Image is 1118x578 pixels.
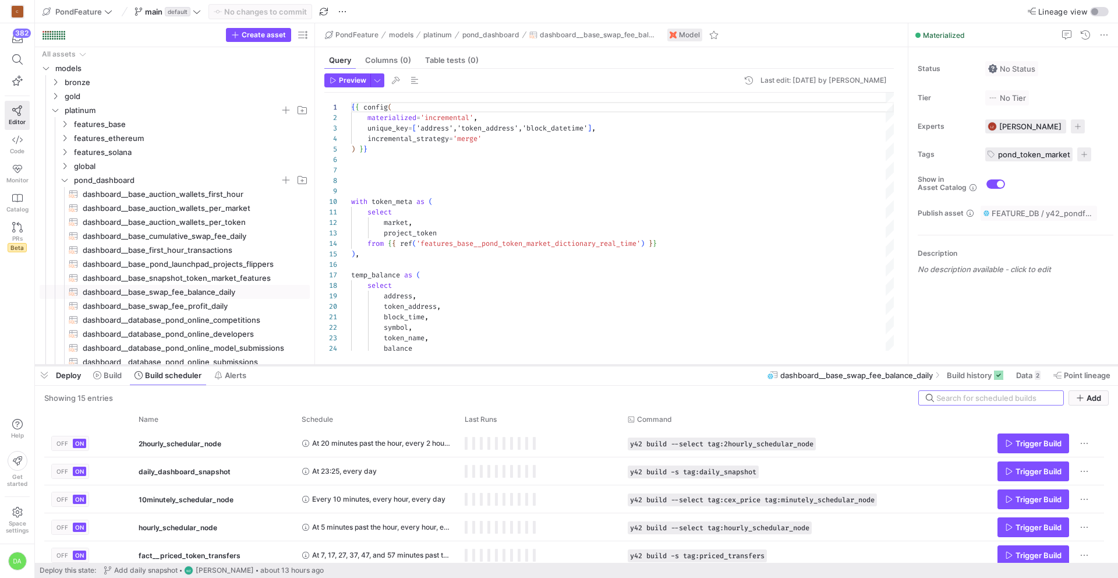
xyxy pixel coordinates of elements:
span: features_base [74,118,308,131]
div: 20 [324,301,337,312]
span: dashboard__base_cumulative_swap_fee_daily​​​​​​​​​​ [83,230,296,243]
button: pond_dashboard [459,28,522,42]
input: Search for scheduled builds [936,393,1056,403]
span: daily_dashboard_snapshot [139,458,231,485]
span: dashboard__base_first_hour_transactions​​​​​​​​​​ [83,244,296,257]
button: Getstarted [5,446,30,492]
span: token_meta [372,197,412,206]
a: dashboard__database_pond_online_competitions​​​​​​​​​​ [40,313,310,327]
span: Space settings [6,520,29,534]
div: 11 [324,207,337,217]
a: dashboard__base_first_hour_transactions​​​​​​​​​​ [40,243,310,257]
span: Preview [339,76,366,84]
span: ON [75,440,84,447]
span: 10minutely_schedular_node [139,486,233,513]
div: Press SPACE to select this row. [40,117,310,131]
div: 17 [324,270,337,280]
span: Show in Asset Catalog [918,175,967,192]
div: Press SPACE to select this row. [44,513,1104,541]
span: fact__priced_token_transfers [139,542,240,569]
span: Lineage view [1038,7,1088,16]
span: unique_key [367,124,408,133]
span: = [449,134,453,143]
button: FEATURE_DB / y42_pondfeature_main / DASHBOARD__BASE_SWAP_FEE_BALANCE_DAILY [981,206,1097,221]
div: 2 [324,112,337,123]
span: No Tier [988,93,1026,103]
div: Press SPACE to select this row. [44,485,1104,513]
button: platinum [420,28,455,42]
div: Press SPACE to select this row. [44,429,1104,457]
div: 21 [324,312,337,322]
span: Deploy this state: [40,566,96,575]
div: Press SPACE to select this row. [40,341,310,355]
div: Last edit: [DATE] by [PERSON_NAME] [760,76,887,84]
div: 22 [324,322,337,333]
span: FEATURE_DB / y42_pondfeature_main / DASHBOARD__BASE_SWAP_FEE_BALANCE_DAILY [992,209,1094,218]
span: { [355,103,359,112]
span: default [165,7,190,16]
span: Alerts [225,371,246,380]
span: project_token [384,228,437,238]
span: features_solana [74,146,308,159]
span: ) [351,144,355,154]
span: Trigger Build [1016,523,1062,532]
span: Beta [8,243,27,252]
button: Preview [324,73,370,87]
div: 23 [324,333,337,343]
div: 3 [324,123,337,133]
span: time' [620,239,641,248]
span: Data [1016,371,1032,380]
div: Press SPACE to select this row. [40,313,310,327]
div: 13 [324,228,337,238]
button: Help [5,414,30,444]
span: ( [412,239,416,248]
span: Columns [365,57,411,64]
span: Tags [918,150,976,158]
span: { [392,239,396,248]
span: ) [641,239,645,248]
span: = [416,113,420,122]
div: Press SPACE to select this row. [40,131,310,145]
span: Code [10,147,24,154]
a: Editor [5,101,30,130]
div: 1 [324,102,337,112]
span: materialized [367,113,416,122]
div: All assets [42,50,76,58]
a: dashboard__base_auction_wallets_per_market​​​​​​​​​​ [40,201,310,215]
div: Press SPACE to select this row. [40,145,310,159]
span: 2hourly_schedular_node [139,430,221,457]
span: ( [429,197,433,206]
div: Press SPACE to select this row. [40,103,310,117]
div: 19 [324,291,337,301]
span: as [416,197,424,206]
span: Build history [947,371,992,380]
span: dashboard__database_pond_online_competitions​​​​​​​​​​ [83,313,296,327]
button: PondFeature [322,28,381,42]
span: Trigger Build [1016,467,1062,476]
span: At 5 minutes past the hour, every hour, every day [312,513,451,541]
span: balance [384,344,412,353]
span: Query [329,57,351,64]
span: ( [388,103,392,112]
div: 24 [324,343,337,354]
div: 6 [324,154,337,165]
span: { [388,239,392,248]
span: y42 build -s tag:priced_transfers [630,552,765,560]
div: Press SPACE to select this row. [40,173,310,187]
span: No Status [988,64,1035,73]
span: y42 build -s tag:daily_snapshot [630,468,756,476]
span: Editor [9,118,26,125]
span: } [649,239,653,248]
a: dashboard__base_pond_launchpad_projects_flippers​​​​​​​​​​ [40,257,310,271]
div: 9 [324,186,337,196]
span: Model [679,31,700,39]
span: dashboard__base_pond_launchpad_projects_flippers​​​​​​​​​​ [83,258,296,271]
span: Create asset [242,31,286,39]
span: Name [139,415,158,424]
button: Data2 [1011,365,1046,385]
button: Add daily snapshotWZ[PERSON_NAME]about 13 hours ago [101,563,327,578]
a: dashboard__base_cumulative_swap_fee_daily​​​​​​​​​​ [40,229,310,243]
div: Press SPACE to select this row. [40,327,310,341]
span: ON [75,468,84,475]
button: Trigger Build [997,517,1069,537]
